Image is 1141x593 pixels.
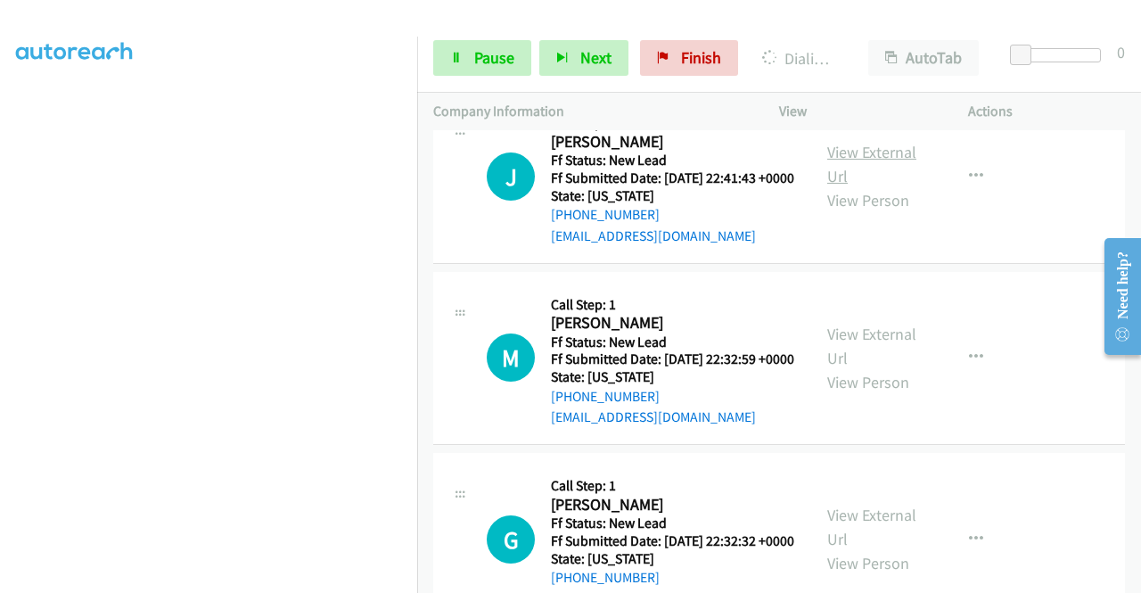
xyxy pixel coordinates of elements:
[1090,226,1141,367] iframe: Resource Center
[779,101,936,122] p: View
[433,101,747,122] p: Company Information
[1019,48,1101,62] div: Delay between calls (in seconds)
[827,553,909,573] a: View Person
[640,40,738,76] a: Finish
[551,495,794,515] h2: [PERSON_NAME]
[551,206,660,223] a: [PHONE_NUMBER]
[827,324,916,368] a: View External Url
[551,296,794,314] h5: Call Step: 1
[551,408,756,425] a: [EMAIL_ADDRESS][DOMAIN_NAME]
[1117,40,1125,64] div: 0
[551,334,794,351] h5: Ff Status: New Lead
[539,40,628,76] button: Next
[551,532,794,550] h5: Ff Submitted Date: [DATE] 22:32:32 +0000
[551,368,794,386] h5: State: [US_STATE]
[827,142,916,186] a: View External Url
[551,227,756,244] a: [EMAIL_ADDRESS][DOMAIN_NAME]
[487,152,535,201] div: The call is yet to be attempted
[827,372,909,392] a: View Person
[580,47,612,68] span: Next
[433,40,531,76] a: Pause
[551,388,660,405] a: [PHONE_NUMBER]
[551,132,794,152] h2: [PERSON_NAME]
[868,40,979,76] button: AutoTab
[762,46,836,70] p: Dialing [PERSON_NAME]
[551,569,660,586] a: [PHONE_NUMBER]
[827,190,909,210] a: View Person
[551,152,794,169] h5: Ff Status: New Lead
[487,334,535,382] h1: M
[487,515,535,564] div: The call is yet to be attempted
[487,334,535,382] div: The call is yet to be attempted
[487,152,535,201] h1: J
[551,169,794,187] h5: Ff Submitted Date: [DATE] 22:41:43 +0000
[968,101,1125,122] p: Actions
[827,505,916,549] a: View External Url
[551,187,794,205] h5: State: [US_STATE]
[474,47,514,68] span: Pause
[487,515,535,564] h1: G
[551,350,794,368] h5: Ff Submitted Date: [DATE] 22:32:59 +0000
[551,313,794,334] h2: [PERSON_NAME]
[551,515,794,532] h5: Ff Status: New Lead
[681,47,721,68] span: Finish
[551,550,794,568] h5: State: [US_STATE]
[551,477,794,495] h5: Call Step: 1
